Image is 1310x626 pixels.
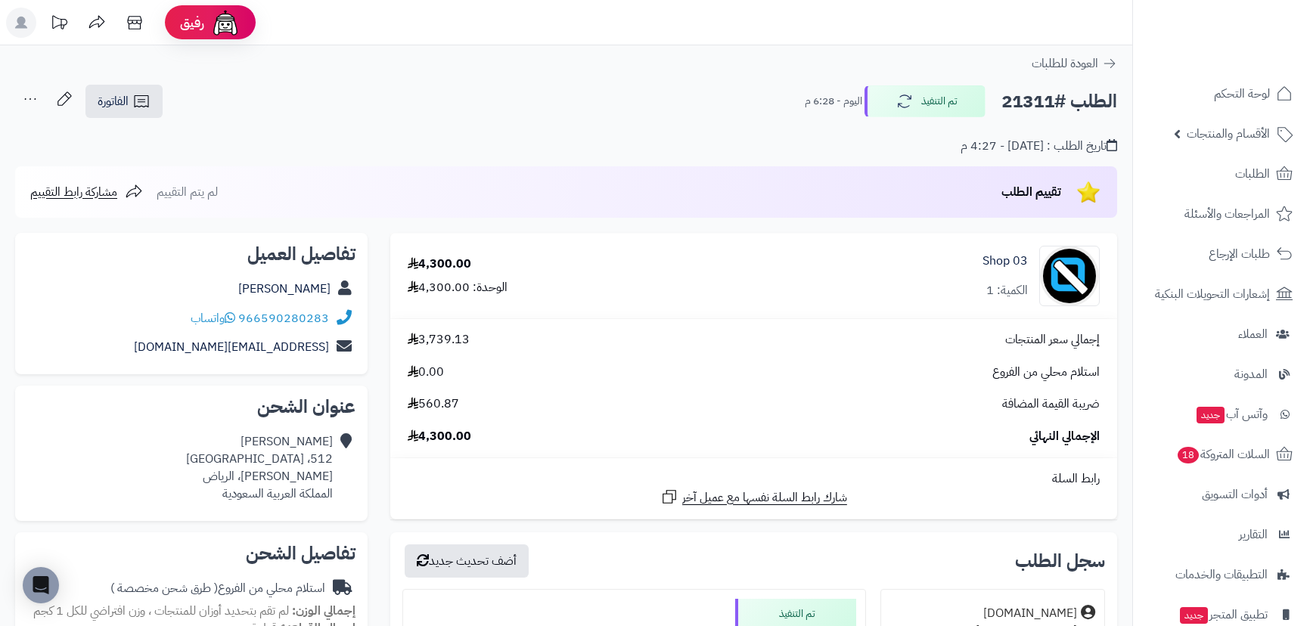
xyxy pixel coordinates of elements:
[408,331,470,349] span: 3,739.13
[23,567,59,603] div: Open Intercom Messenger
[1142,476,1301,513] a: أدوات التسويق
[865,85,986,117] button: تم التنفيذ
[1238,324,1268,345] span: العملاء
[1234,364,1268,385] span: المدونة
[805,94,862,109] small: اليوم - 6:28 م
[1214,83,1270,104] span: لوحة التحكم
[40,8,78,42] a: تحديثات المنصة
[1202,484,1268,505] span: أدوات التسويق
[408,256,471,273] div: 4,300.00
[1195,404,1268,425] span: وآتس آب
[1005,331,1100,349] span: إجمالي سعر المنتجات
[408,395,459,413] span: 560.87
[33,602,289,620] span: لم تقم بتحديد أوزان للمنتجات ، وزن افتراضي للكل 1 كجم
[134,338,329,356] a: [EMAIL_ADDRESS][DOMAIN_NAME]
[1029,428,1100,445] span: الإجمالي النهائي
[30,183,117,201] span: مشاركة رابط التقييم
[1187,123,1270,144] span: الأقسام والمنتجات
[1142,76,1301,112] a: لوحة التحكم
[1209,243,1270,265] span: طلبات الإرجاع
[98,92,129,110] span: الفاتورة
[238,309,329,327] a: 966590280283
[1175,564,1268,585] span: التطبيقات والخدمات
[27,544,355,562] h2: تفاصيل الشحن
[27,398,355,416] h2: عنوان الشحن
[682,489,847,507] span: شارك رابط السلة نفسها مع عميل آخر
[1001,183,1061,201] span: تقييم الطلب
[1142,236,1301,272] a: طلبات الإرجاع
[1002,395,1100,413] span: ضريبة القيمة المضافة
[408,279,508,296] div: الوحدة: 4,300.00
[1178,604,1268,625] span: تطبيق المتجر
[1142,156,1301,192] a: الطلبات
[1180,607,1208,624] span: جديد
[1142,316,1301,352] a: العملاء
[1176,444,1270,465] span: السلات المتروكة
[986,282,1028,299] div: الكمية: 1
[1155,284,1270,305] span: إشعارات التحويلات البنكية
[660,488,847,507] a: شارك رابط السلة نفسها مع عميل آخر
[292,602,355,620] strong: إجمالي الوزن:
[396,470,1111,488] div: رابط السلة
[408,364,444,381] span: 0.00
[30,183,143,201] a: مشاركة رابط التقييم
[186,433,333,502] div: [PERSON_NAME] 512، [GEOGRAPHIC_DATA] [PERSON_NAME]، الرياض المملكة العربية السعودية
[1142,196,1301,232] a: المراجعات والأسئلة
[1184,203,1270,225] span: المراجعات والأسئلة
[1142,396,1301,432] a: وآتس آبجديد
[1040,246,1099,306] img: no_image-90x90.png
[110,579,218,597] span: ( طرق شحن مخصصة )
[1142,436,1301,473] a: السلات المتروكة18
[180,14,204,32] span: رفيق
[1032,54,1098,73] span: العودة للطلبات
[408,428,471,445] span: 4,300.00
[983,253,1028,270] a: 03 Shop
[27,245,355,263] h2: تفاصيل العميل
[1197,407,1225,423] span: جديد
[85,85,163,118] a: الفاتورة
[1235,163,1270,184] span: الطلبات
[238,280,331,298] a: [PERSON_NAME]
[1207,11,1296,43] img: logo-2.png
[1142,276,1301,312] a: إشعارات التحويلات البنكية
[1032,54,1117,73] a: العودة للطلبات
[961,138,1117,155] div: تاريخ الطلب : [DATE] - 4:27 م
[992,364,1100,381] span: استلام محلي من الفروع
[1177,446,1200,464] span: 18
[1001,86,1117,117] h2: الطلب #21311
[405,544,529,578] button: أضف تحديث جديد
[1142,356,1301,392] a: المدونة
[1142,516,1301,553] a: التقارير
[210,8,241,38] img: ai-face.png
[110,580,325,597] div: استلام محلي من الفروع
[157,183,218,201] span: لم يتم التقييم
[1239,524,1268,545] span: التقارير
[191,309,235,327] a: واتساب
[1142,556,1301,593] a: التطبيقات والخدمات
[1015,552,1105,570] h3: سجل الطلب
